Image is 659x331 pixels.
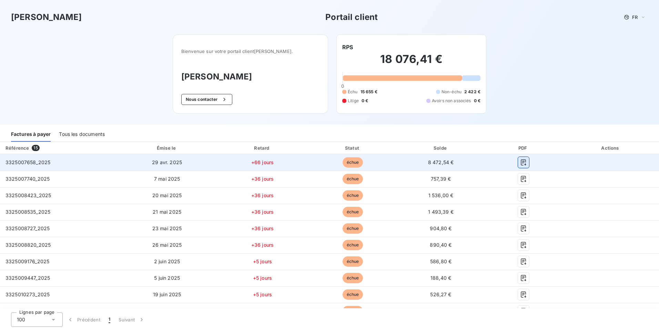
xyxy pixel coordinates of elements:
[430,242,452,248] span: 890,40 €
[486,145,561,151] div: PDF
[343,273,363,283] span: échue
[181,94,232,105] button: Nous contacter
[153,291,181,297] span: 19 juin 2025
[152,308,182,314] span: 23 juin 2025
[428,209,454,215] span: 1 493,39 €
[343,256,363,267] span: échue
[119,145,215,151] div: Émise le
[181,71,320,83] h3: [PERSON_NAME]
[152,242,182,248] span: 26 mai 2025
[6,176,50,182] span: 3325007740_2025
[251,209,274,215] span: +36 jours
[399,145,483,151] div: Solde
[153,209,181,215] span: 21 mai 2025
[343,157,363,168] span: échue
[17,316,25,323] span: 100
[6,159,50,165] span: 3325007658_2025
[6,242,51,248] span: 3325008820_2025
[430,275,451,281] span: 188,40 €
[152,159,182,165] span: 29 avr. 2025
[325,11,378,23] h3: Portail client
[251,176,274,182] span: +36 jours
[474,98,480,104] span: 0 €
[342,52,480,73] h2: 18 076,41 €
[6,145,29,151] div: Référence
[348,98,359,104] span: Litige
[154,275,180,281] span: 5 juin 2025
[6,192,51,198] span: 3325008423_2025
[218,145,307,151] div: Retard
[343,223,363,234] span: échue
[432,98,471,104] span: Avoirs non associés
[253,275,272,281] span: +5 jours
[343,190,363,201] span: échue
[428,192,454,198] span: 1 536,00 €
[431,176,451,182] span: 757,39 €
[343,289,363,300] span: échue
[362,98,368,104] span: 0 €
[63,312,104,327] button: Précédent
[154,176,180,182] span: 7 mai 2025
[430,258,452,264] span: 586,80 €
[6,209,50,215] span: 3325008535_2025
[251,225,274,231] span: +36 jours
[464,89,480,95] span: 2 422 €
[348,89,358,95] span: Échu
[428,159,454,165] span: 8 472,54 €
[11,127,51,142] div: Factures à payer
[59,127,105,142] div: Tous les documents
[6,308,50,314] span: 3325010442_2025
[104,312,114,327] button: 1
[564,145,658,151] div: Actions
[632,14,638,20] span: FR
[11,11,82,23] h3: [PERSON_NAME]
[152,225,182,231] span: 23 mai 2025
[114,312,149,327] button: Suivant
[310,145,396,151] div: Statut
[430,225,452,231] span: 904,80 €
[253,258,272,264] span: +5 jours
[152,192,182,198] span: 20 mai 2025
[361,89,377,95] span: 15 655 €
[341,83,344,89] span: 0
[6,225,50,231] span: 3325008727_2025
[6,291,50,297] span: 3325010273_2025
[6,275,50,281] span: 3325009447_2025
[430,308,452,314] span: 298,80 €
[181,49,320,54] span: Bienvenue sur votre portail client [PERSON_NAME] .
[6,258,49,264] span: 3325009176_2025
[253,291,272,297] span: +5 jours
[343,207,363,217] span: échue
[251,192,274,198] span: +36 jours
[154,258,180,264] span: 2 juin 2025
[343,174,363,184] span: échue
[430,291,451,297] span: 526,27 €
[32,145,39,151] span: 15
[109,316,110,323] span: 1
[343,240,363,250] span: échue
[253,308,272,314] span: +5 jours
[251,242,274,248] span: +36 jours
[342,43,353,51] h6: RPS
[442,89,462,95] span: Non-échu
[251,159,274,165] span: +66 jours
[343,306,363,316] span: échue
